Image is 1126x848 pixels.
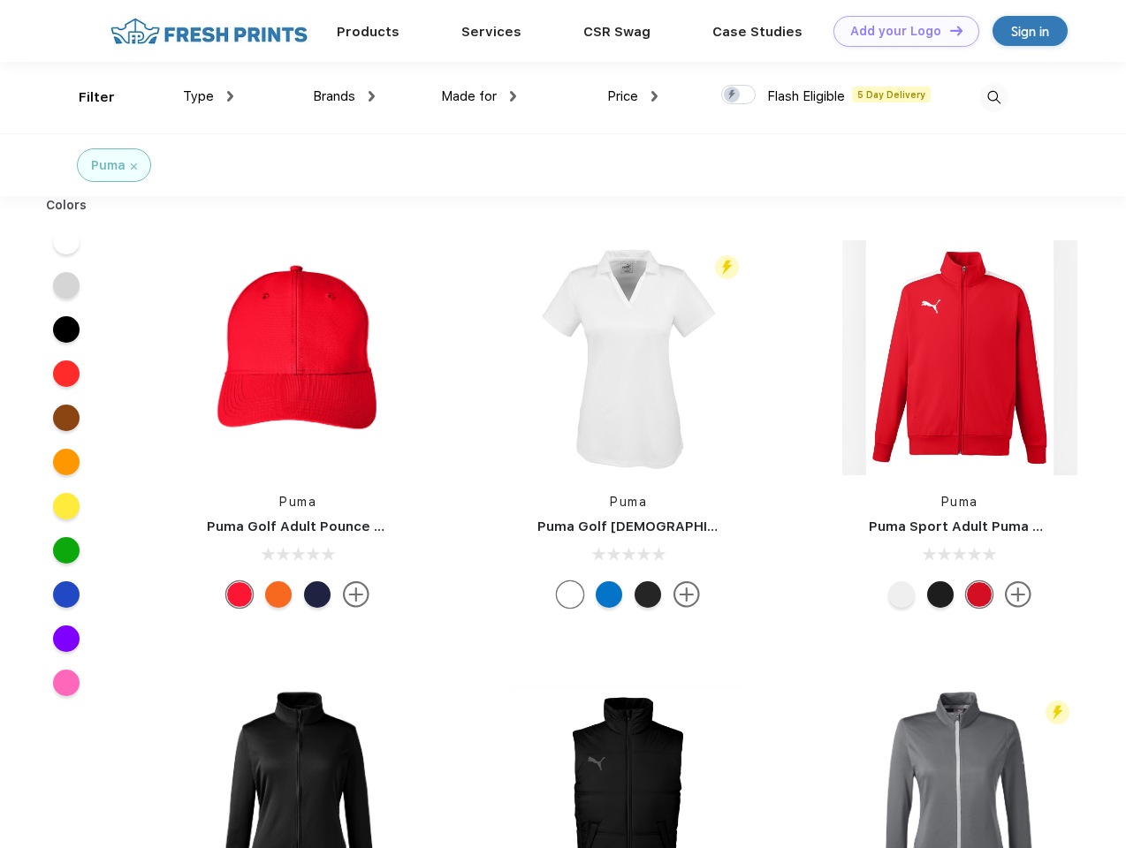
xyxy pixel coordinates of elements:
img: fo%20logo%202.webp [105,16,313,47]
img: flash_active_toggle.svg [715,255,739,279]
img: DT [950,26,962,35]
span: Flash Eligible [767,88,845,104]
img: filter_cancel.svg [131,163,137,170]
img: flash_active_toggle.svg [1046,700,1069,724]
span: Price [607,88,638,104]
a: Puma Golf [DEMOGRAPHIC_DATA]' Icon Golf Polo [537,519,865,534]
div: High Risk Red [966,581,993,608]
img: dropdown.png [369,91,375,102]
div: Add your Logo [850,24,941,39]
img: func=resize&h=266 [511,240,746,475]
a: Services [461,24,521,40]
a: CSR Swag [583,24,650,40]
div: Bright White [557,581,583,608]
span: Brands [313,88,355,104]
div: White and Quiet Shade [888,581,915,608]
a: Puma [941,495,978,509]
a: Puma Golf Adult Pounce Adjustable Cap [207,519,477,534]
div: Filter [79,87,115,108]
img: dropdown.png [227,91,233,102]
img: dropdown.png [651,91,658,102]
img: more.svg [1005,581,1031,608]
div: Sign in [1011,21,1049,42]
div: Lapis Blue [596,581,622,608]
a: Products [337,24,399,40]
img: func=resize&h=266 [180,240,415,475]
img: more.svg [343,581,369,608]
div: Peacoat [304,581,331,608]
span: Made for [441,88,497,104]
img: more.svg [673,581,700,608]
a: Puma [279,495,316,509]
div: Puma Black [927,581,954,608]
img: func=resize&h=266 [842,240,1077,475]
div: Puma Black [635,581,661,608]
div: High Risk Red [226,581,253,608]
span: Type [183,88,214,104]
a: Puma [610,495,647,509]
img: dropdown.png [510,91,516,102]
div: Colors [33,196,101,215]
span: 5 Day Delivery [852,87,931,102]
div: Vibrant Orange [265,581,292,608]
div: Puma [91,156,126,175]
a: Sign in [993,16,1068,46]
img: desktop_search.svg [979,83,1008,112]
